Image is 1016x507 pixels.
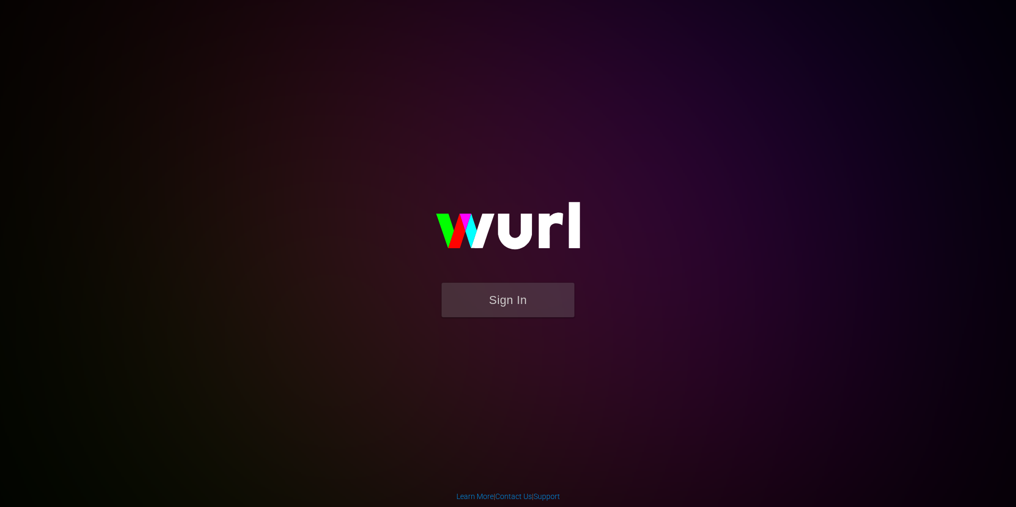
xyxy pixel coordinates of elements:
a: Contact Us [495,492,532,501]
button: Sign In [442,283,574,317]
div: | | [456,491,560,502]
a: Learn More [456,492,494,501]
a: Support [534,492,560,501]
img: wurl-logo-on-black-223613ac3d8ba8fe6dc639794a292ebdb59501304c7dfd60c99c58986ef67473.svg [402,179,614,282]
